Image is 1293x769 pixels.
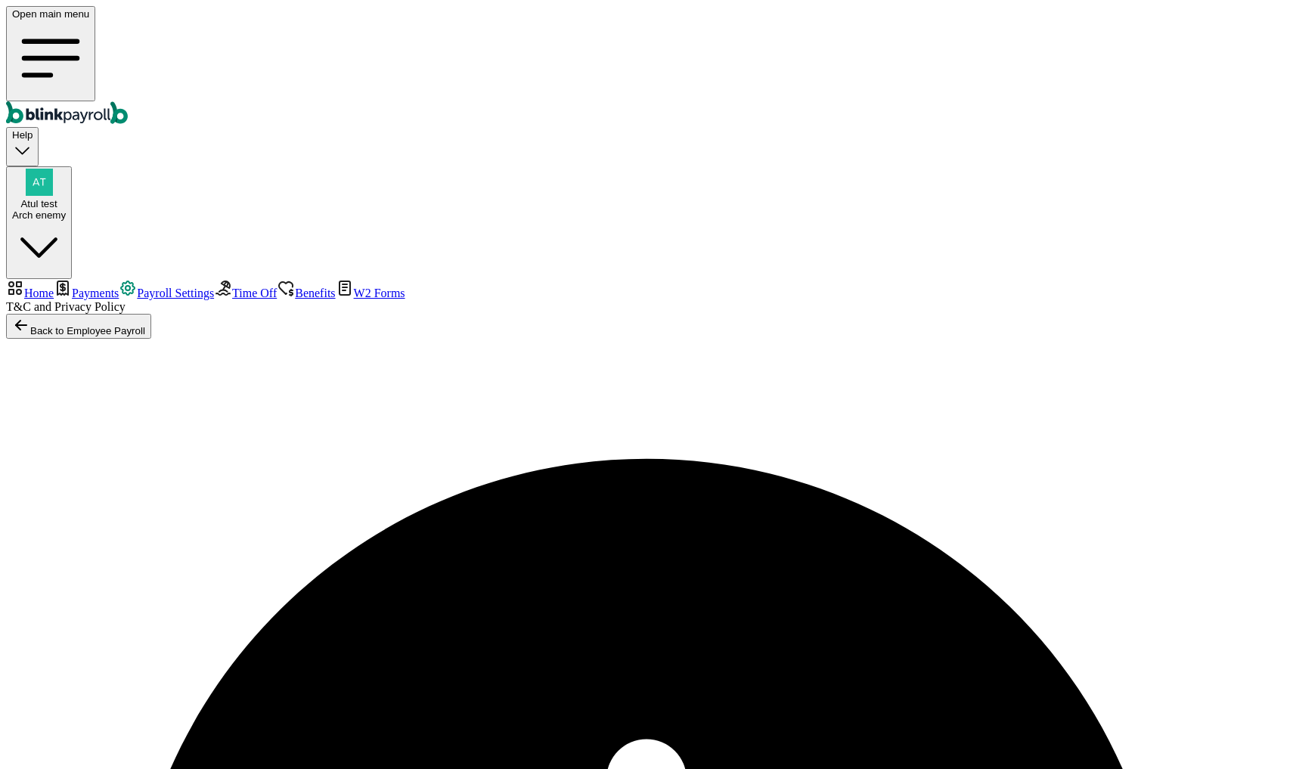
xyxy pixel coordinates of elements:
a: Benefits [277,287,335,299]
nav: Global [6,6,1287,127]
span: Home [24,287,54,299]
div: Arch enemy [12,209,66,221]
span: Privacy Policy [54,300,126,313]
button: Open main menu [6,6,95,101]
span: Back to Employee Payroll [30,325,145,336]
span: T&C [6,300,31,313]
a: Home [6,287,54,299]
span: Help [12,129,33,141]
a: Payments [54,287,119,299]
span: Payroll Settings [137,287,214,299]
button: Atul testArch enemy [6,166,72,279]
span: Atul test [20,198,57,209]
a: W2 Forms [336,287,405,299]
span: Time Off [232,287,277,299]
button: Help [6,127,39,166]
button: Back to Employee Payroll [6,314,151,339]
span: and [6,300,126,313]
span: Benefits [295,287,335,299]
span: Open main menu [12,8,89,20]
span: Payments [72,287,119,299]
a: Payroll Settings [119,287,214,299]
iframe: Chat Widget [1217,696,1293,769]
span: W2 Forms [354,287,405,299]
nav: Team Member Portal Sidebar [6,279,1287,314]
a: Time Off [214,287,277,299]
